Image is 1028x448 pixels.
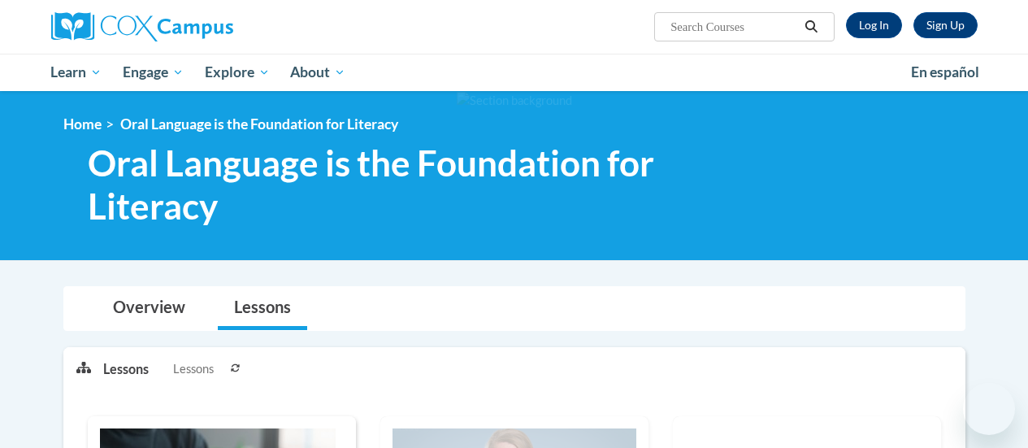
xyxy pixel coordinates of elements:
[97,287,202,330] a: Overview
[963,383,1015,435] iframe: Button to launch messaging window
[51,12,233,41] img: Cox Campus
[103,360,149,378] p: Lessons
[194,54,280,91] a: Explore
[41,54,113,91] a: Learn
[900,55,990,89] a: En español
[846,12,902,38] a: Log In
[205,63,270,82] span: Explore
[88,141,758,228] span: Oral Language is the Foundation for Literacy
[51,12,344,41] a: Cox Campus
[290,63,345,82] span: About
[173,360,214,378] span: Lessons
[39,54,990,91] div: Main menu
[123,63,184,82] span: Engage
[112,54,194,91] a: Engage
[799,17,823,37] button: Search
[911,63,979,80] span: En español
[218,287,307,330] a: Lessons
[63,115,102,133] a: Home
[280,54,356,91] a: About
[50,63,102,82] span: Learn
[669,17,799,37] input: Search Courses
[120,115,398,133] span: Oral Language is the Foundation for Literacy
[457,92,572,110] img: Section background
[913,12,978,38] a: Register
